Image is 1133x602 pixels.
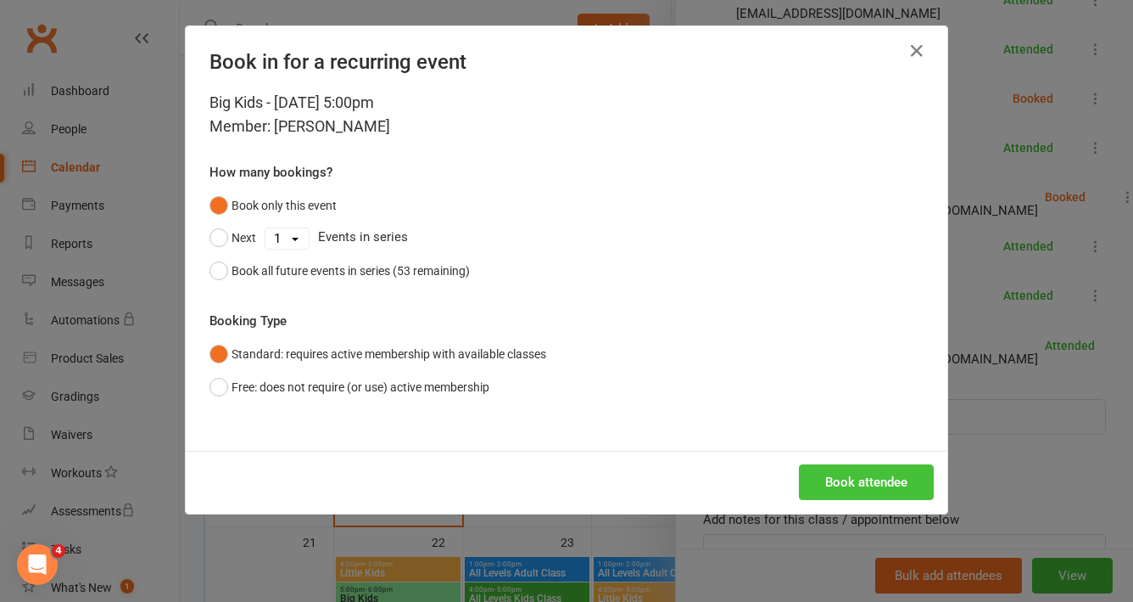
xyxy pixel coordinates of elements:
label: How many bookings? [209,162,332,183]
div: Events in series [209,222,924,254]
button: Close [903,37,930,65]
button: Book attendee [799,464,934,500]
span: 4 [52,544,65,558]
h4: Book in for a recurring event [209,50,924,74]
button: Next [209,222,256,254]
label: Booking Type [209,311,287,331]
button: Book only this event [209,189,337,222]
div: Big Kids - [DATE] 5:00pm Member: [PERSON_NAME] [209,91,924,138]
button: Standard: requires active membership with available classes [209,338,546,370]
button: Book all future events in series (53 remaining) [209,255,470,287]
button: Free: does not require (or use) active membership [209,371,489,403]
iframe: Intercom live chat [17,544,58,585]
div: Book all future events in series (53 remaining) [232,262,470,280]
